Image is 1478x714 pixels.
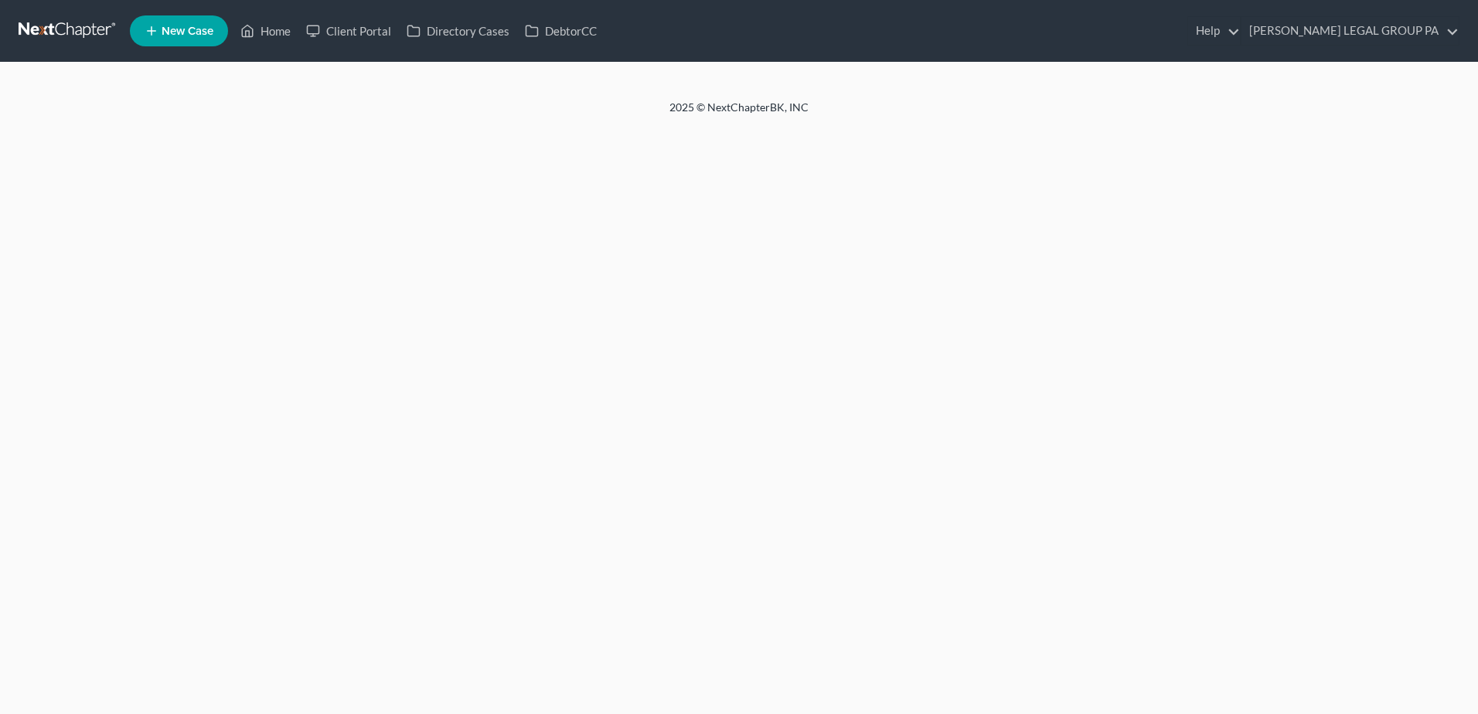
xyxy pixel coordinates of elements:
div: 2025 © NextChapterBK, INC [298,100,1180,127]
a: Home [233,17,298,45]
a: DebtorCC [517,17,604,45]
new-legal-case-button: New Case [130,15,228,46]
a: Client Portal [298,17,399,45]
a: Directory Cases [399,17,517,45]
a: [PERSON_NAME] LEGAL GROUP PA [1241,17,1459,45]
a: Help [1188,17,1240,45]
